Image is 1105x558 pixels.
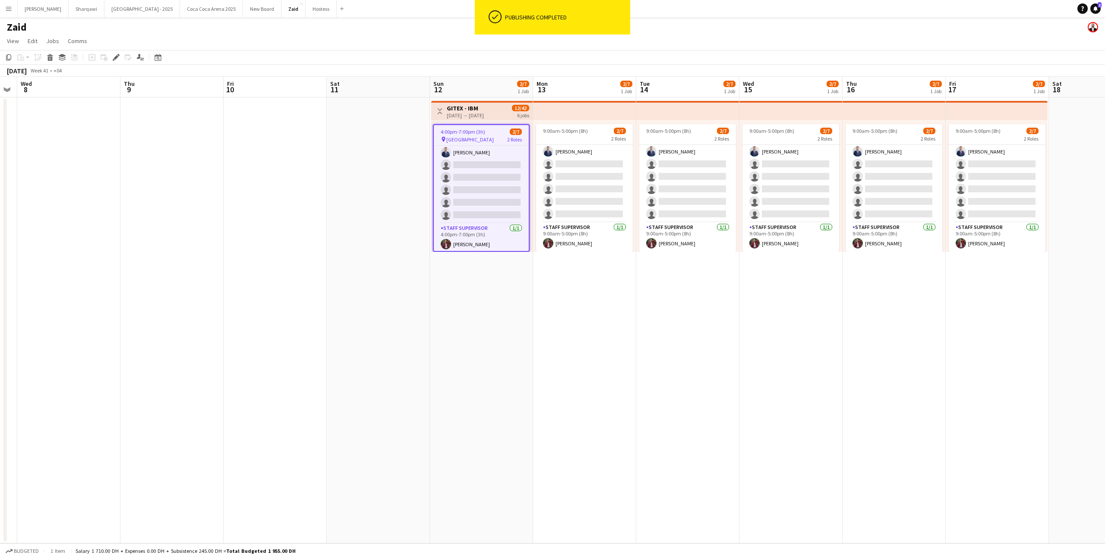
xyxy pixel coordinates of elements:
div: 1 Job [724,88,735,94]
span: 2/7 [723,81,736,87]
span: Total Budgeted 1 955.00 DH [226,548,296,554]
div: 1 Job [930,88,941,94]
app-job-card: 9:00am-5:00pm (8h)2/72 RolesHost/ Hostess11A1/69:00am-5:00pm (8h)[PERSON_NAME] Staff Supervisor1/... [846,124,942,252]
app-card-role: Host/ Hostess11A1/69:00am-5:00pm (8h)[PERSON_NAME] [742,131,839,223]
app-job-card: 4:00pm-7:00pm (3h)2/7 [GEOGRAPHIC_DATA]2 RolesHost/ Hostess11A1/64:00pm-7:00pm (3h)[PERSON_NAME] ... [433,124,530,252]
span: Sun [433,80,444,88]
div: [DATE] → [DATE] [447,112,484,119]
span: 2 Roles [611,135,626,142]
span: 9:00am-5:00pm (8h) [749,128,794,134]
span: 9:00am-5:00pm (8h) [956,128,1001,134]
span: 1 item [47,548,68,554]
span: 9 [123,85,135,94]
span: 12 [432,85,444,94]
span: 2/7 [717,128,729,134]
h3: GITEX - IBM [447,104,484,112]
span: 4:00pm-7:00pm (3h) [441,129,485,135]
span: 17 [948,85,956,94]
span: View [7,37,19,45]
a: Jobs [43,35,63,47]
app-card-role: Staff Supervisor1/19:00am-5:00pm (8h)[PERSON_NAME] [639,223,736,252]
div: 1 Job [827,88,838,94]
span: 2/7 [820,128,832,134]
span: 2 Roles [1024,135,1039,142]
app-job-card: 9:00am-5:00pm (8h)2/72 RolesHost/ Hostess11A1/69:00am-5:00pm (8h)[PERSON_NAME] Staff Supervisor1/... [536,124,633,252]
button: Hostess [306,0,337,17]
h1: Zaid [7,21,27,34]
span: 2 Roles [714,135,729,142]
span: 14 [638,85,650,94]
span: 9:00am-5:00pm (8h) [852,128,897,134]
div: Publishing completed [505,13,627,21]
span: 11 [329,85,340,94]
button: Budgeted [4,546,40,556]
span: Fri [949,80,956,88]
button: Sharqawi [69,0,104,17]
app-job-card: 9:00am-5:00pm (8h)2/72 RolesHost/ Hostess11A1/69:00am-5:00pm (8h)[PERSON_NAME] Staff Supervisor1/... [742,124,839,252]
span: 10 [226,85,234,94]
span: 2 Roles [921,135,935,142]
button: Coca Coca Arena 2025 [180,0,243,17]
span: 2/7 [923,128,935,134]
span: Mon [537,80,548,88]
span: 18 [1051,85,1062,94]
a: Comms [64,35,91,47]
span: Fri [227,80,234,88]
span: 12/42 [512,105,529,111]
app-card-role: Staff Supervisor1/19:00am-5:00pm (8h)[PERSON_NAME] [536,223,633,252]
span: Week 41 [28,67,50,74]
app-user-avatar: Zaid Rahmoun [1088,22,1098,32]
app-card-role: Host/ Hostess11A1/69:00am-5:00pm (8h)[PERSON_NAME] [846,131,942,223]
div: Salary 1 710.00 DH + Expenses 0.00 DH + Subsistence 245.00 DH = [76,548,296,554]
span: 9:00am-5:00pm (8h) [543,128,588,134]
span: 8 [19,85,32,94]
button: Zaid [281,0,306,17]
span: 16 [845,85,857,94]
span: 2/7 [620,81,632,87]
span: Tue [640,80,650,88]
span: 2 Roles [818,135,832,142]
app-job-card: 9:00am-5:00pm (8h)2/72 RolesHost/ Hostess11A1/69:00am-5:00pm (8h)[PERSON_NAME] Staff Supervisor1/... [639,124,736,252]
span: Sat [1052,80,1062,88]
div: 1 Job [518,88,529,94]
app-job-card: 9:00am-5:00pm (8h)2/72 RolesHost/ Hostess11A1/69:00am-5:00pm (8h)[PERSON_NAME] Staff Supervisor1/... [949,124,1045,252]
span: Budgeted [14,548,39,554]
span: 2/7 [510,129,522,135]
span: Wed [743,80,754,88]
button: [PERSON_NAME] [18,0,69,17]
span: 2/7 [1026,128,1039,134]
app-card-role: Staff Supervisor1/19:00am-5:00pm (8h)[PERSON_NAME] [846,223,942,252]
app-card-role: Staff Supervisor1/19:00am-5:00pm (8h)[PERSON_NAME] [742,223,839,252]
button: [GEOGRAPHIC_DATA] - 2025 [104,0,180,17]
button: New Board [243,0,281,17]
span: 2/7 [517,81,529,87]
app-card-role: Host/ Hostess11A1/69:00am-5:00pm (8h)[PERSON_NAME] [639,131,736,223]
span: 2/7 [1033,81,1045,87]
span: 2/7 [827,81,839,87]
span: 2/7 [930,81,942,87]
span: 15 [742,85,754,94]
app-card-role: Staff Supervisor1/14:00pm-7:00pm (3h)[PERSON_NAME] [434,223,529,253]
a: 1 [1090,3,1101,14]
div: 1 Job [1033,88,1045,94]
span: 2/7 [614,128,626,134]
a: View [3,35,22,47]
span: 9:00am-5:00pm (8h) [646,128,691,134]
span: Sat [330,80,340,88]
div: [DATE] [7,66,27,75]
span: Thu [846,80,857,88]
span: Jobs [46,37,59,45]
div: +04 [54,67,62,74]
app-card-role: Host/ Hostess11A1/64:00pm-7:00pm (3h)[PERSON_NAME] [434,132,529,223]
span: [GEOGRAPHIC_DATA] [446,136,494,143]
span: Comms [68,37,87,45]
span: 2 Roles [507,136,522,143]
span: Edit [28,37,38,45]
app-card-role: Host/ Hostess11A1/69:00am-5:00pm (8h)[PERSON_NAME] [949,131,1045,223]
